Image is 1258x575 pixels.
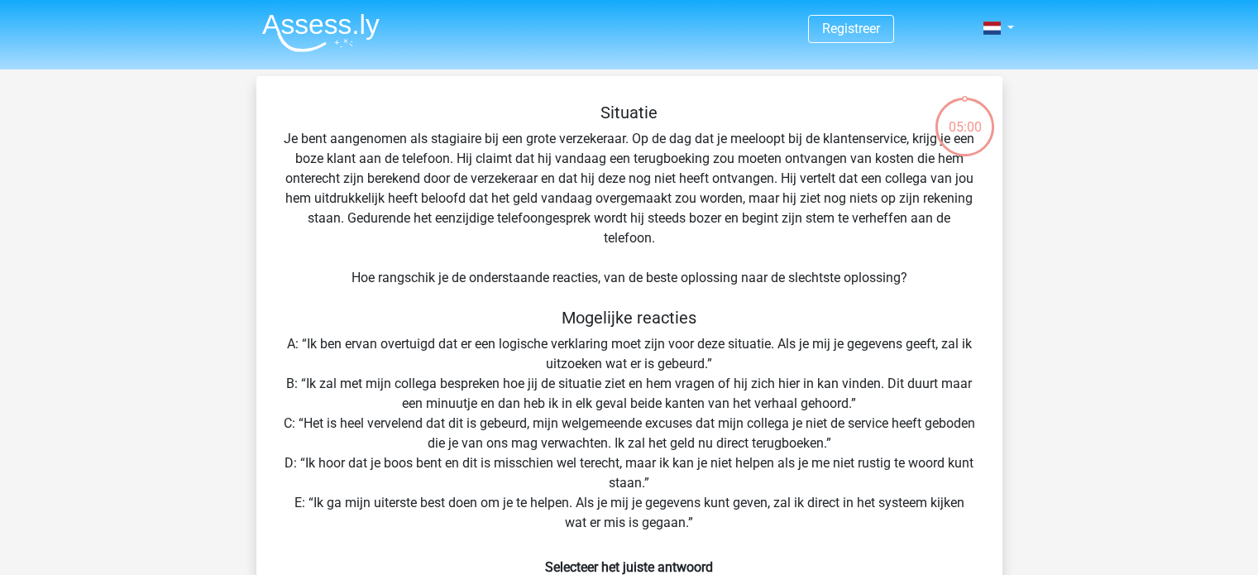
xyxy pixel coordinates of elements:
[283,308,976,328] h5: Mogelijke reacties
[822,21,880,36] a: Registreer
[262,13,380,52] img: Assessly
[283,103,976,122] h5: Situatie
[283,546,976,575] h6: Selecteer het juiste antwoord
[934,96,996,137] div: 05:00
